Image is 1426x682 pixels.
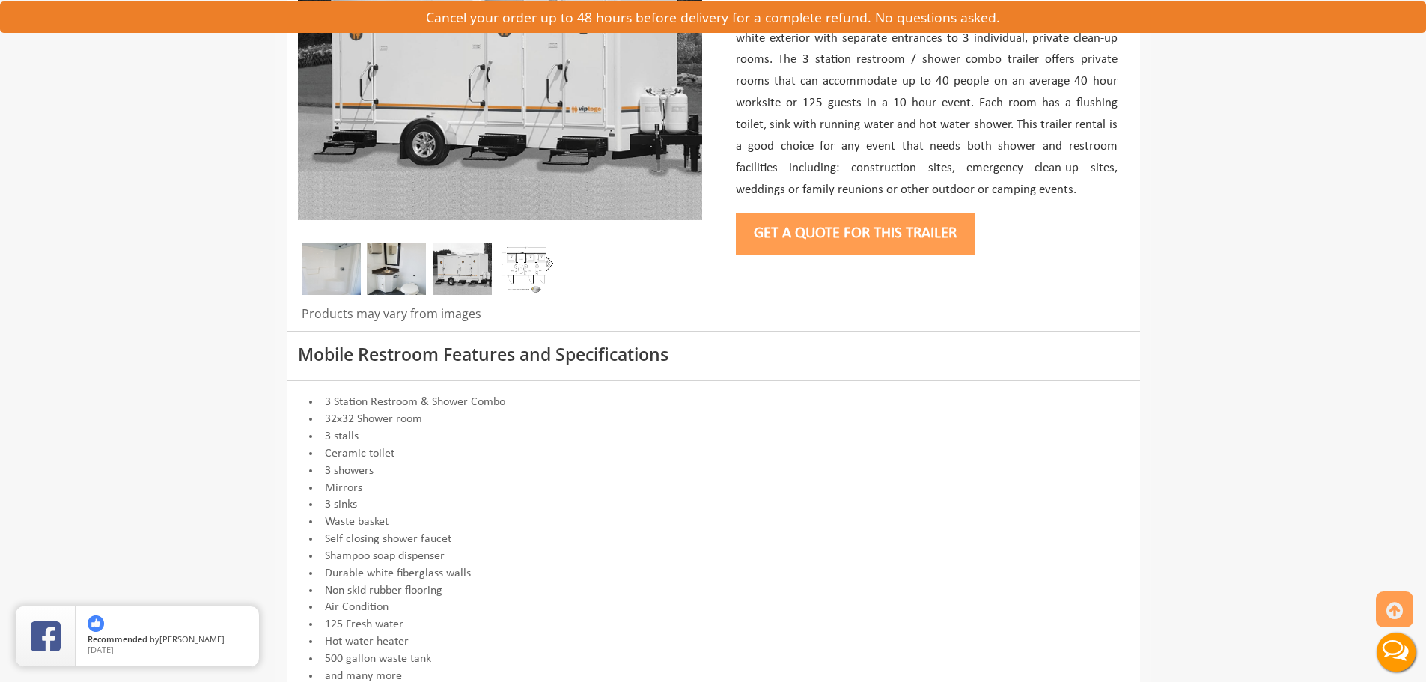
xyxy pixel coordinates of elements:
img: thumbs up icon [88,615,104,632]
li: Durable white fiberglass walls [298,565,1129,582]
li: 32x32 Shower room [298,411,1129,428]
span: Recommended [88,633,147,645]
li: Non skid rubber flooring [298,582,1129,600]
p: This 3 station restroom shower combo trailer has a modern and clean white exterior with separate ... [736,7,1118,201]
li: Self closing shower faucet [298,531,1129,548]
button: Get a Quote for this Trailer [736,213,975,255]
img: An outside image of the 3 station shower combo trailer [433,243,492,295]
img: Review Rating [31,621,61,651]
li: 3 showers [298,463,1129,480]
li: Hot water heater [298,633,1129,651]
img: Inside view 3 station restroom shower combo with one shower [302,243,361,295]
li: 3 Station Restroom & Shower Combo [298,394,1129,411]
li: Air Condition [298,599,1129,616]
div: Products may vary from images [298,305,702,331]
li: 3 stalls [298,428,1129,445]
li: 3 sinks [298,496,1129,514]
span: [DATE] [88,644,114,655]
li: Mirrors [298,480,1129,497]
h3: Mobile Restroom Features and Specifications [298,345,1129,364]
span: [PERSON_NAME] [159,633,225,645]
li: 125 Fresh water [298,616,1129,633]
button: Live Chat [1366,622,1426,682]
li: 500 gallon waste tank [298,651,1129,668]
li: Waste basket [298,514,1129,531]
a: Get a Quote for this Trailer [736,225,975,241]
span: by [88,635,247,645]
img: Floor Plan of 3 station restroom shower combination [498,243,557,295]
li: Shampoo soap dispenser [298,548,1129,565]
li: Ceramic toilet [298,445,1129,463]
img: Inside view of 3 station restroom shower combo with one sink [367,243,426,295]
